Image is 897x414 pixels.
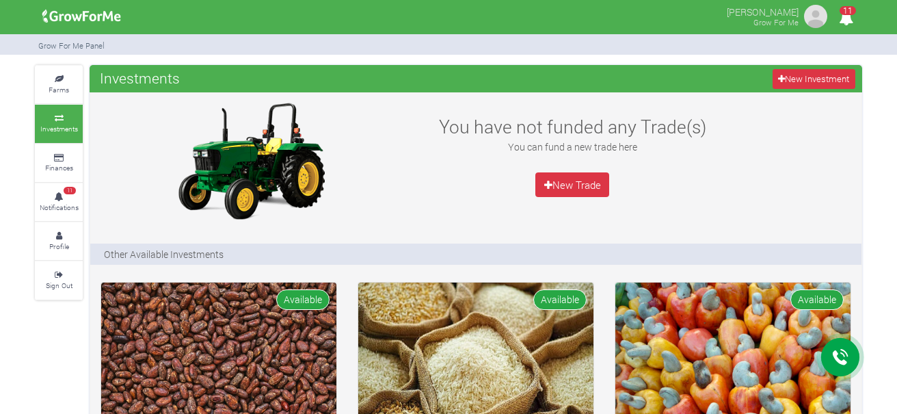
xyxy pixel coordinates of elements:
img: growforme image [165,99,336,222]
h3: You have not funded any Trade(s) [424,116,721,138]
span: Investments [96,64,183,92]
a: Finances [35,144,83,182]
p: You can fund a new trade here [424,140,721,154]
a: Profile [35,222,83,260]
small: Grow For Me [753,17,799,27]
small: Profile [49,242,69,251]
a: 11 [833,13,859,26]
span: Available [533,289,587,309]
a: Sign Out [35,261,83,299]
small: Farms [49,85,69,94]
img: growforme image [38,3,126,30]
i: Notifications [833,3,859,34]
a: Investments [35,105,83,142]
a: New Trade [535,172,609,197]
span: 11 [840,6,856,15]
small: Investments [40,124,78,133]
span: Available [276,289,330,309]
small: Grow For Me Panel [38,40,105,51]
small: Finances [45,163,73,172]
small: Notifications [40,203,79,212]
p: [PERSON_NAME] [727,3,799,19]
a: 11 Notifications [35,183,83,221]
img: growforme image [802,3,829,30]
p: Other Available Investments [104,247,224,261]
a: New Investment [773,69,855,89]
span: Available [790,289,844,309]
span: 11 [64,187,76,195]
small: Sign Out [46,281,72,290]
a: Farms [35,66,83,103]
